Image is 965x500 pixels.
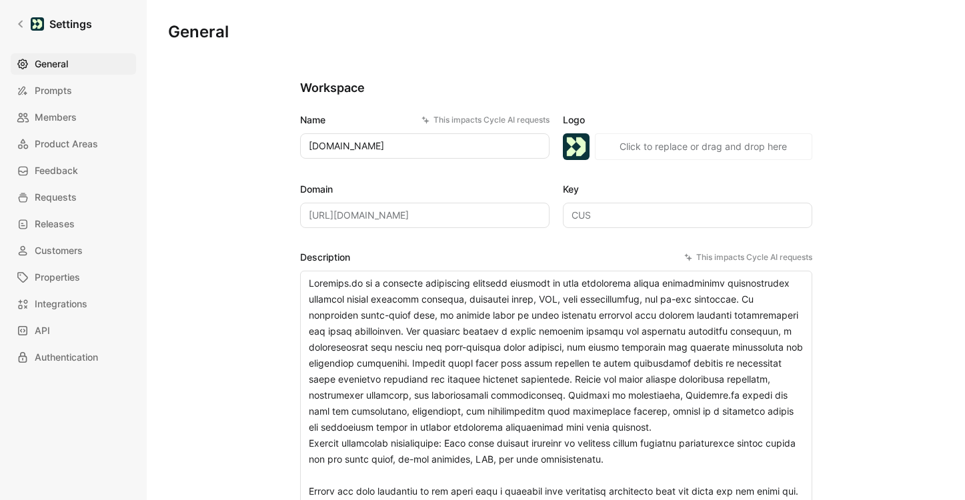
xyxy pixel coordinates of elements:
[300,181,550,197] label: Domain
[11,293,136,315] a: Integrations
[11,133,136,155] a: Product Areas
[300,249,812,265] label: Description
[11,213,136,235] a: Releases
[11,320,136,341] a: API
[35,56,68,72] span: General
[35,83,72,99] span: Prompts
[11,107,136,128] a: Members
[11,80,136,101] a: Prompts
[168,21,229,43] h1: General
[35,189,77,205] span: Requests
[11,240,136,261] a: Customers
[49,16,92,32] h1: Settings
[35,216,75,232] span: Releases
[35,349,98,365] span: Authentication
[595,133,812,160] button: Click to replace or drag and drop here
[300,80,812,96] h2: Workspace
[684,251,812,264] div: This impacts Cycle AI requests
[11,267,136,288] a: Properties
[300,112,550,128] label: Name
[563,181,812,197] label: Key
[421,113,550,127] div: This impacts Cycle AI requests
[35,269,80,285] span: Properties
[35,109,77,125] span: Members
[300,203,550,228] input: Some placeholder
[35,163,78,179] span: Feedback
[11,11,97,37] a: Settings
[35,296,87,312] span: Integrations
[35,243,83,259] span: Customers
[563,133,590,160] img: logo
[11,347,136,368] a: Authentication
[35,136,98,152] span: Product Areas
[11,160,136,181] a: Feedback
[35,323,50,339] span: API
[11,53,136,75] a: General
[563,112,812,128] label: Logo
[11,187,136,208] a: Requests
